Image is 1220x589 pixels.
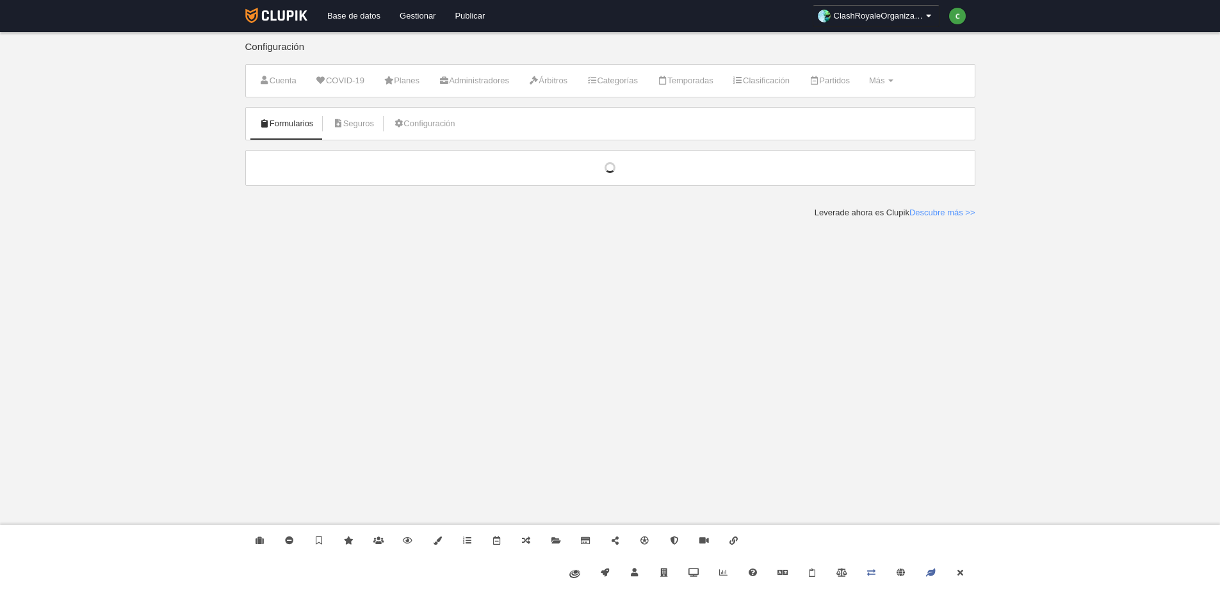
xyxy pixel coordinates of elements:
[834,10,923,22] span: ClashRoyaleOrganizador
[726,71,797,90] a: Clasificación
[377,71,427,90] a: Planes
[386,114,462,133] a: Configuración
[813,5,939,27] a: ClashRoyaleOrganizador
[325,114,381,133] a: Seguros
[432,71,516,90] a: Administradores
[245,8,307,23] img: Clupik
[252,114,321,133] a: Formularios
[818,10,831,22] img: OaKlbAmCfgfP.30x30.jpg
[309,71,371,90] a: COVID-19
[650,71,720,90] a: Temporadas
[569,570,580,578] img: fiware.svg
[245,42,975,64] div: Configuración
[869,76,885,85] span: Más
[521,71,574,90] a: Árbitros
[802,71,857,90] a: Partidos
[580,71,645,90] a: Categorías
[815,207,975,219] div: Leverade ahora es Clupik
[949,8,966,24] img: c2l6ZT0zMHgzMCZmcz05JnRleHQ9QyZiZz00M2EwNDc%3D.png
[909,208,975,217] a: Descubre más >>
[862,71,900,90] a: Más
[259,162,962,174] div: Cargando
[252,71,304,90] a: Cuenta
